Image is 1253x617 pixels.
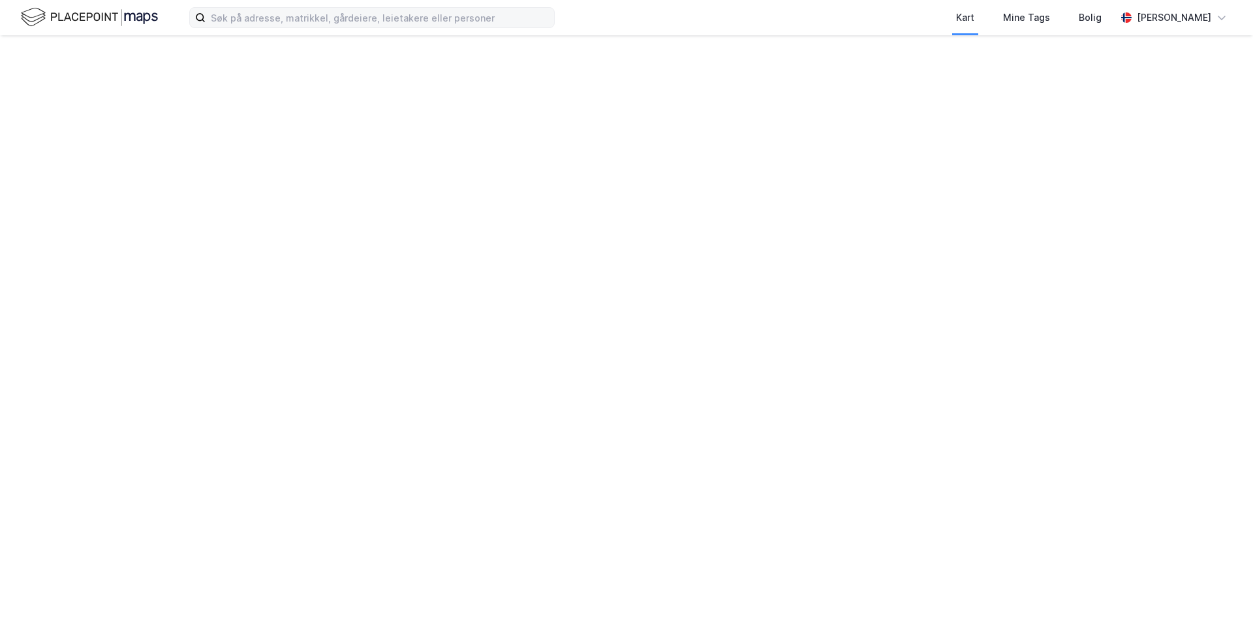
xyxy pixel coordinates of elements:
div: [PERSON_NAME] [1137,10,1211,25]
img: logo.f888ab2527a4732fd821a326f86c7f29.svg [21,6,158,29]
div: Bolig [1079,10,1102,25]
div: Kontrollprogram for chat [1188,554,1253,617]
div: Mine Tags [1003,10,1050,25]
input: Søk på adresse, matrikkel, gårdeiere, leietakere eller personer [206,8,554,27]
div: Kart [956,10,974,25]
iframe: Chat Widget [1188,554,1253,617]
